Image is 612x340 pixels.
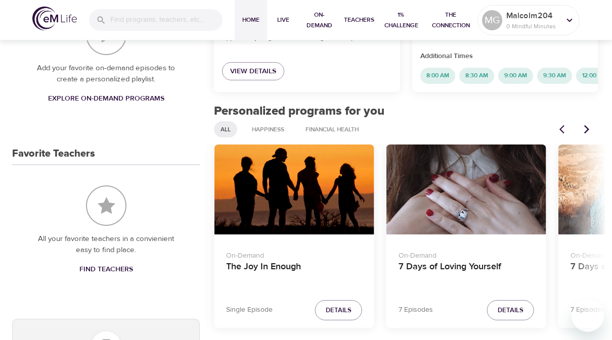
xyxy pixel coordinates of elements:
div: Financial Health [299,121,365,137]
span: Live [271,15,295,25]
h4: The Joy In Enough [226,261,362,285]
button: Next items [576,118,598,140]
span: 1% Challenge [382,10,420,31]
span: 8:00 AM [420,71,455,80]
h4: 7 Days of Loving Yourself [399,261,534,285]
button: Details [487,300,534,321]
span: Details [326,305,352,316]
a: View Details [222,62,284,81]
span: On-Demand [303,10,336,31]
img: Favorite Teachers [86,185,126,226]
p: On-Demand [226,247,362,261]
span: 9:00 AM [498,71,533,80]
p: Add your favorite on-demand episodes to create a personalized playlist. [32,63,180,85]
p: 0 Mindful Minutes [506,22,560,31]
a: Explore On-Demand Programs [44,89,168,108]
button: Details [315,300,362,321]
p: Malcolm204 [506,10,560,22]
span: Financial Health [299,125,365,134]
p: Additional Times [420,51,590,62]
div: 8:30 AM [459,68,494,84]
p: Single Episode [226,305,273,315]
span: 8:30 AM [459,71,494,80]
span: The Connection [428,10,473,31]
div: 8:00 AM [420,68,455,84]
div: Happiness [245,121,291,137]
span: Happiness [246,125,290,134]
p: On-Demand [399,247,534,261]
span: Details [498,305,523,316]
img: logo [32,7,77,30]
span: Home [239,15,263,25]
span: Teachers [344,15,374,25]
div: 9:30 AM [537,68,572,84]
span: All [214,125,237,134]
button: The Joy In Enough [214,144,374,234]
h3: Favorite Teachers [12,148,95,160]
span: 9:30 AM [537,71,572,80]
button: Previous items [553,118,576,140]
p: 7 Episodes [571,305,605,315]
a: Find Teachers [75,260,137,279]
p: 7 Episodes [399,305,433,315]
input: Find programs, teachers, etc... [110,9,223,31]
span: Find Teachers [79,263,133,276]
span: View Details [230,65,276,78]
h2: Personalized programs for you [214,104,598,119]
div: MG [482,10,502,30]
div: 9:00 AM [498,68,533,84]
button: 7 Days of Loving Yourself [386,144,546,234]
iframe: Button to launch messaging window [572,300,604,332]
p: All your favorite teachers in a convienient easy to find place. [32,233,180,256]
div: All [214,121,237,137]
span: Explore On-Demand Programs [48,92,164,105]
